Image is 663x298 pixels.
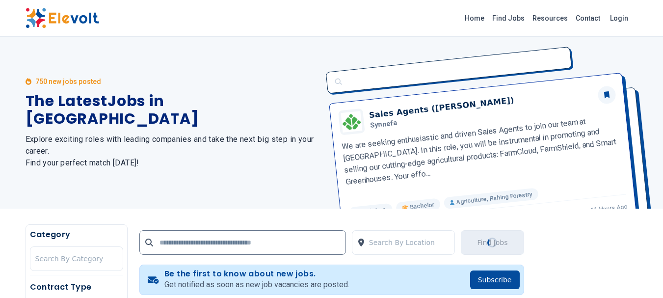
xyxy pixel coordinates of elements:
[529,10,572,26] a: Resources
[470,271,520,289] button: Subscribe
[26,8,99,28] img: Elevolt
[486,236,499,248] div: Loading...
[26,134,320,169] h2: Explore exciting roles with leading companies and take the next big step in your career. Find you...
[461,230,524,255] button: Find JobsLoading...
[164,279,349,291] p: Get notified as soon as new job vacancies are posted.
[164,269,349,279] h4: Be the first to know about new jobs.
[604,8,634,28] a: Login
[26,92,320,128] h1: The Latest Jobs in [GEOGRAPHIC_DATA]
[35,77,101,86] p: 750 new jobs posted
[30,229,123,241] h5: Category
[30,281,123,293] h5: Contract Type
[572,10,604,26] a: Contact
[461,10,488,26] a: Home
[488,10,529,26] a: Find Jobs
